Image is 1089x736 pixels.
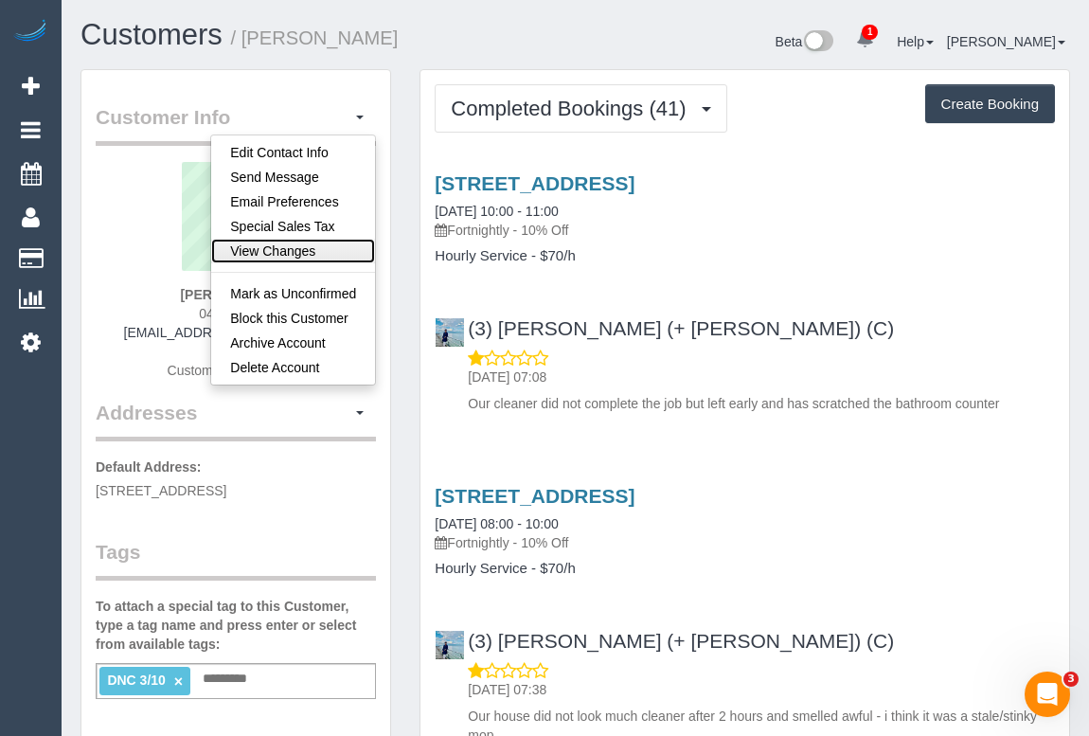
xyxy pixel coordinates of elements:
[435,533,1055,552] p: Fortnightly - 10% Off
[435,84,726,133] button: Completed Bookings (41)
[211,214,375,239] a: Special Sales Tax
[435,204,558,219] a: [DATE] 10:00 - 11:00
[107,673,165,688] span: DNC 3/10
[211,331,375,355] a: Archive Account
[1025,672,1070,717] iframe: Intercom live chat
[168,363,305,378] span: Customer since [DATE]
[435,561,1055,577] h4: Hourly Service - $70/h
[468,680,1055,699] p: [DATE] 07:38
[199,306,273,321] span: 0422235428
[468,394,1055,413] p: Our cleaner did not complete the job but left early and has scratched the bathroom counter
[468,368,1055,386] p: [DATE] 07:08
[435,516,558,531] a: [DATE] 08:00 - 10:00
[211,355,375,380] a: Delete Account
[451,97,695,120] span: Completed Bookings (41)
[211,140,375,165] a: Edit Contact Info
[947,34,1065,49] a: [PERSON_NAME]
[180,287,291,302] strong: [PERSON_NAME]
[897,34,934,49] a: Help
[11,19,49,45] img: Automaid Logo
[96,538,376,581] legend: Tags
[925,84,1055,124] button: Create Booking
[435,630,894,652] a: (3) [PERSON_NAME] (+ [PERSON_NAME]) (C)
[96,458,202,476] label: Default Address:
[847,19,884,61] a: 1
[211,239,375,263] a: View Changes
[435,485,634,507] a: [STREET_ADDRESS]
[436,631,464,659] img: (3) Arifin (+ Fatema) (C)
[211,165,375,189] a: Send Message
[96,103,376,146] legend: Customer Info
[124,325,348,340] a: [EMAIL_ADDRESS][DOMAIN_NAME]
[435,317,894,339] a: (3) [PERSON_NAME] (+ [PERSON_NAME]) (C)
[776,34,834,49] a: Beta
[80,18,223,51] a: Customers
[211,306,375,331] a: Block this Customer
[1063,672,1079,687] span: 3
[211,189,375,214] a: Email Preferences
[435,221,1055,240] p: Fortnightly - 10% Off
[231,27,399,48] small: / [PERSON_NAME]
[862,25,878,40] span: 1
[435,248,1055,264] h4: Hourly Service - $70/h
[211,281,375,306] a: Mark as Unconfirmed
[174,673,183,690] a: ×
[96,597,376,654] label: To attach a special tag to this Customer, type a tag name and press enter or select from availabl...
[436,318,464,347] img: (3) Arifin (+ Fatema) (C)
[435,172,634,194] a: [STREET_ADDRESS]
[802,30,833,55] img: New interface
[96,483,226,498] span: [STREET_ADDRESS]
